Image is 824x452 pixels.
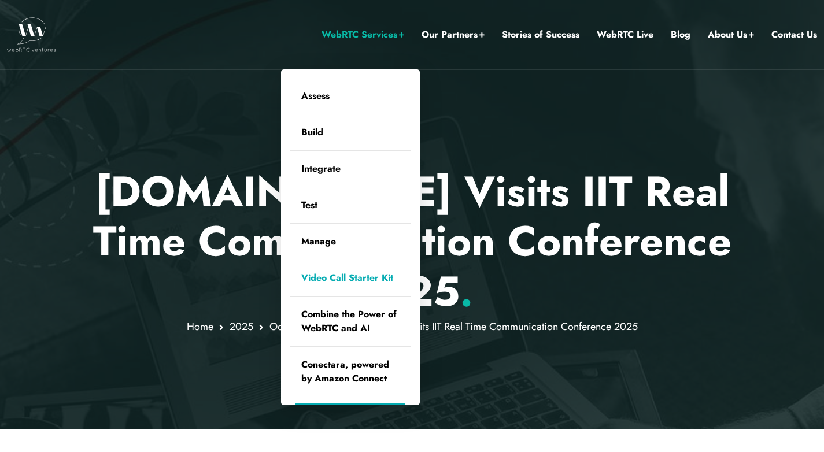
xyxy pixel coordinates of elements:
[187,319,213,334] a: Home
[73,166,751,316] h1: [DOMAIN_NAME] Visits IIT Real Time Communication Conference 2025
[290,151,411,187] a: Integrate
[290,297,411,346] a: Combine the Power of WebRTC and AI
[290,224,411,260] a: Manage
[290,187,411,223] a: Test
[290,78,411,114] a: Assess
[290,114,411,150] a: Build
[322,27,404,42] a: WebRTC Services
[771,27,817,42] a: Contact Us
[460,261,473,321] span: .
[290,347,411,397] a: Conectara, powered by Amazon Connect
[269,319,305,334] a: October
[422,27,485,42] a: Our Partners
[708,27,754,42] a: About Us
[290,260,411,296] a: Video Call Starter Kit
[597,27,653,42] a: WebRTC Live
[7,17,56,52] img: WebRTC.ventures
[230,319,253,334] a: 2025
[322,319,638,334] span: [DOMAIN_NAME] Visits IIT Real Time Communication Conference 2025
[671,27,690,42] a: Blog
[502,27,579,42] a: Stories of Success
